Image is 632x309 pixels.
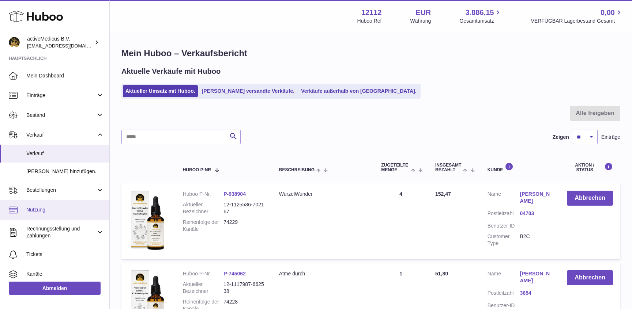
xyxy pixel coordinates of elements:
[459,18,502,24] span: Gesamtumsatz
[435,163,461,172] span: Insgesamt bezahlt
[121,66,221,76] h2: Aktuelle Verkäufe mit Huboo
[488,163,553,172] div: Kunde
[520,233,552,247] dd: B2C
[567,163,613,172] div: Aktion / Status
[374,183,428,259] td: 4
[381,163,409,172] span: ZUGETEILTE Menge
[553,134,569,141] label: Zeigen
[601,8,615,18] span: 0,00
[488,270,520,286] dt: Name
[488,233,520,247] dt: Customer Type
[520,191,552,205] a: [PERSON_NAME]
[121,47,620,59] h1: Mein Huboo – Verkaufsbericht
[183,281,224,295] dt: Aktueller Bezeichner
[183,191,224,198] dt: Huboo P-Nr.
[27,35,93,49] div: activeMedicus B.V.
[223,201,264,215] dd: 12-1125536-702167
[488,222,520,229] dt: Benutzer-ID
[183,201,224,215] dt: Aktueller Bezeichner
[435,191,451,197] span: 152,47
[520,290,552,297] a: 3654
[183,270,224,277] dt: Huboo P-Nr.
[26,131,96,138] span: Verkauf
[26,271,104,278] span: Kanäle
[9,37,20,48] img: info@activemedicus.com
[26,72,104,79] span: Mein Dashboard
[223,219,264,233] dd: 74229
[279,168,315,172] span: Beschreibung
[26,150,104,157] span: Verkauf
[279,191,367,198] div: WurzelWunder
[520,270,552,284] a: [PERSON_NAME]
[26,168,104,175] span: [PERSON_NAME] hinzufügen.
[199,85,297,97] a: [PERSON_NAME] versandte Verkäufe.
[601,134,620,141] span: Einträge
[223,281,264,295] dd: 12-1117987-662538
[27,43,108,49] span: [EMAIL_ADDRESS][DOMAIN_NAME]
[357,18,382,24] div: Huboo Ref
[520,210,552,217] a: 04703
[567,270,613,285] button: Abbrechen
[435,271,448,276] span: 51,80
[26,112,96,119] span: Bestand
[410,18,431,24] div: Währung
[459,8,502,24] a: 3.886,15 Gesamtumsatz
[488,290,520,298] dt: Postleitzahl
[26,225,96,239] span: Rechnungsstellung und Zahlungen
[488,210,520,219] dt: Postleitzahl
[567,191,613,206] button: Abbrechen
[466,8,494,18] span: 3.886,15
[183,168,211,172] span: Huboo P-Nr
[488,191,520,206] dt: Name
[298,85,419,97] a: Verkäufe außerhalb von [GEOGRAPHIC_DATA].
[26,92,96,99] span: Einträge
[223,271,246,276] a: P-745062
[531,8,623,24] a: 0,00 VERFÜGBAR Lagerbestand Gesamt
[123,85,198,97] a: Aktueller Umsatz mit Huboo.
[531,18,623,24] span: VERFÜGBAR Lagerbestand Gesamt
[183,219,224,233] dt: Reihenfolge der Kanäle
[415,8,431,18] strong: EUR
[361,8,382,18] strong: 12112
[129,191,165,250] img: 121121705937457.png
[9,282,101,295] a: Abmelden
[26,206,104,213] span: Nutzung
[223,191,246,197] a: P-938904
[26,251,104,258] span: Tickets
[26,187,96,194] span: Bestellungen
[488,302,520,309] dt: Benutzer-ID
[279,270,367,277] div: Atme durch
